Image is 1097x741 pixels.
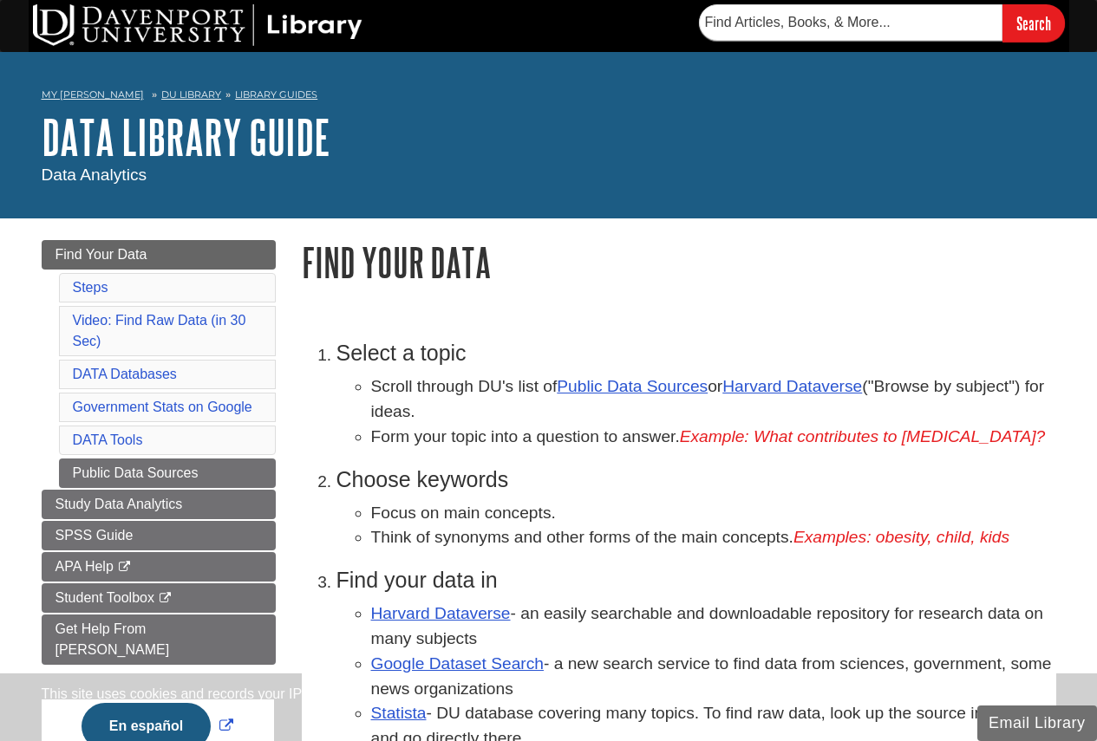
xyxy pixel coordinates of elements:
[42,583,276,613] a: Student Toolbox
[336,568,1056,593] h3: Find your data in
[56,621,170,657] span: Get Help From [PERSON_NAME]
[557,377,708,395] a: Public Data Sources
[371,525,1056,550] li: Think of synonyms and other forms of the main concepts.
[158,593,173,604] i: This link opens in a new window
[42,166,147,184] span: Data Analytics
[371,652,1056,702] li: - a new search service to find data from sciences, government, some news organizations
[699,4,1002,41] input: Find Articles, Books, & More...
[1002,4,1065,42] input: Search
[371,425,1056,450] li: Form your topic into a question to answer.
[42,490,276,519] a: Study Data Analytics
[56,247,147,262] span: Find Your Data
[371,704,427,722] a: Statista
[235,88,317,101] a: Library Guides
[161,88,221,101] a: DU Library
[42,83,1056,111] nav: breadcrumb
[73,432,143,447] a: DATA Tools
[56,528,134,543] span: SPSS Guide
[793,528,1009,546] em: Examples: obesity, child, kids
[302,240,1056,284] h1: Find Your Data
[371,654,544,673] a: Google Dataset Search
[42,552,276,582] a: APA Help
[59,458,276,488] a: Public Data Sources
[33,4,362,46] img: DU Library
[117,562,132,573] i: This link opens in a new window
[42,110,330,164] a: DATA Library Guide
[42,521,276,550] a: SPSS Guide
[336,467,1056,492] h3: Choose keywords
[56,559,114,574] span: APA Help
[73,367,177,381] a: DATA Databases
[56,590,154,605] span: Student Toolbox
[42,88,144,102] a: My [PERSON_NAME]
[977,705,1097,741] button: Email Library
[722,377,862,395] a: Harvard Dataverse
[56,497,183,511] span: Study Data Analytics
[73,313,246,348] a: Video: Find Raw Data (in 30 Sec)
[371,374,1056,425] li: Scroll through DU's list of or ("Browse by subject") for ideas.
[77,718,238,733] a: Link opens in new window
[42,614,276,665] a: Get Help From [PERSON_NAME]
[73,400,252,414] a: Government Stats on Google
[371,501,1056,526] li: Focus on main concepts.
[371,604,511,622] a: Harvard Dataverse
[73,280,108,295] a: Steps
[336,341,1056,366] h3: Select a topic
[680,427,1046,445] em: Example: What contributes to [MEDICAL_DATA]?
[699,4,1065,42] form: Searches DU Library's articles, books, and more
[42,240,276,270] a: Find Your Data
[371,601,1056,652] li: - an easily searchable and downloadable repository for research data on many subjects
